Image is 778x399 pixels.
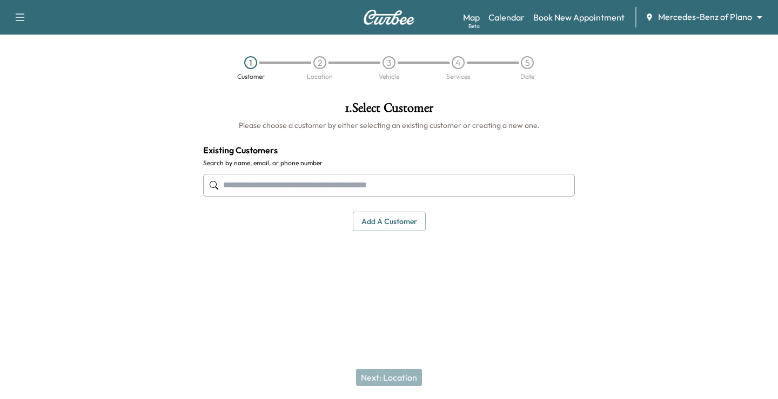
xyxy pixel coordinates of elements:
[237,73,265,80] div: Customer
[203,102,575,120] h1: 1 . Select Customer
[379,73,399,80] div: Vehicle
[363,10,415,25] img: Curbee Logo
[520,73,534,80] div: Date
[468,22,480,30] div: Beta
[353,212,426,232] button: Add a customer
[313,56,326,69] div: 2
[521,56,534,69] div: 5
[203,144,575,157] h4: Existing Customers
[446,73,470,80] div: Services
[658,11,752,23] span: Mercedes-Benz of Plano
[488,11,525,24] a: Calendar
[452,56,465,69] div: 4
[203,159,575,167] label: Search by name, email, or phone number
[463,11,480,24] a: MapBeta
[307,73,333,80] div: Location
[203,120,575,131] h6: Please choose a customer by either selecting an existing customer or creating a new one.
[383,56,395,69] div: 3
[533,11,625,24] a: Book New Appointment
[244,56,257,69] div: 1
